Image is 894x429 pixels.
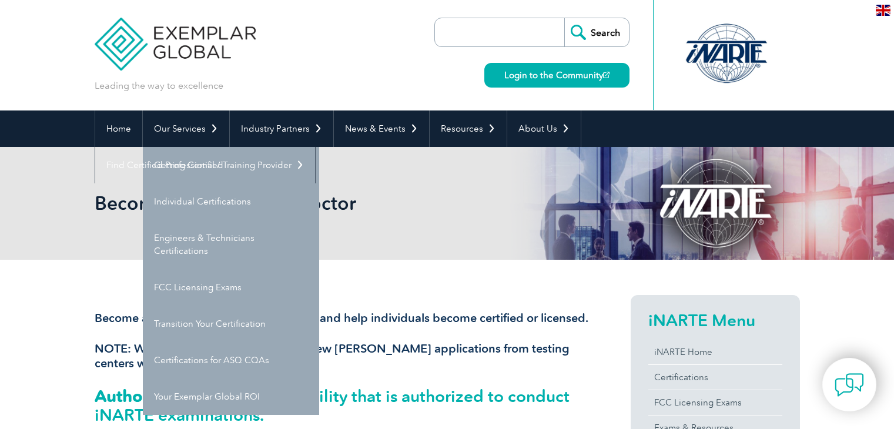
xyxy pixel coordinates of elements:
a: Home [95,110,142,147]
a: Industry Partners [230,110,333,147]
p: Leading the way to excellence [95,79,223,92]
a: Certifications for ASQ CQAs [143,342,319,378]
a: Login to the Community [484,63,630,88]
a: iNARTE Home [648,340,782,364]
a: Individual Certifications [143,183,319,220]
a: News & Events [334,110,429,147]
img: open_square.png [603,72,610,78]
h3: NOTE: We are currently only accepting new [PERSON_NAME] applications from testing centers within ... [95,341,588,371]
img: en [876,5,890,16]
input: Search [564,18,629,46]
h2: Become An Approved Proctor [95,194,588,213]
img: contact-chat.png [835,370,864,400]
a: Engineers & Technicians Certifications [143,220,319,269]
h2: A facility that is authorized to conduct iNARTE examinations. [95,387,588,424]
a: About Us [507,110,581,147]
a: Our Services [143,110,229,147]
a: FCC Licensing Exams [143,269,319,306]
a: Your Exemplar Global ROI [143,378,319,415]
a: Certifications [648,365,782,390]
h2: iNARTE Menu [648,311,782,330]
a: Resources [430,110,507,147]
strong: Authorized Test Center: [95,386,281,406]
a: FCC Licensing Exams [648,390,782,415]
a: Find Certified Professional / Training Provider [95,147,315,183]
h3: Become an Approved Proctor for iNARTE and help individuals become certified or licensed. [95,311,588,326]
a: Transition Your Certification [143,306,319,342]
